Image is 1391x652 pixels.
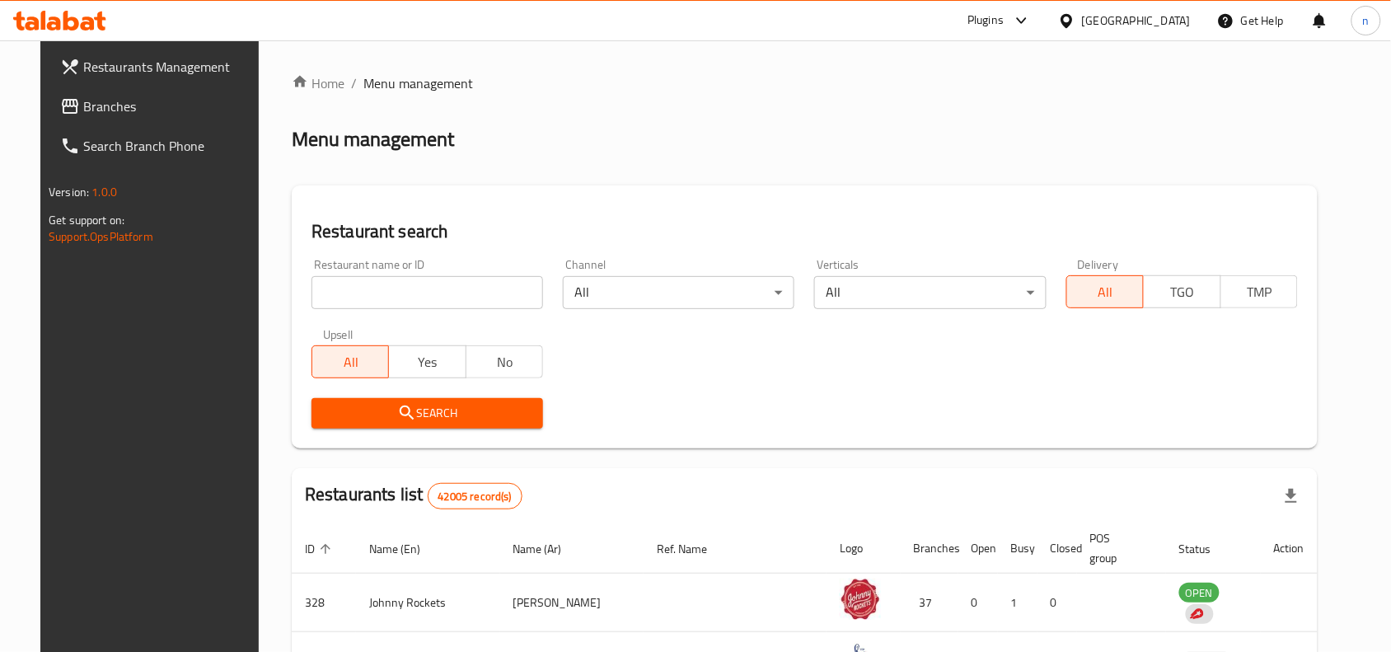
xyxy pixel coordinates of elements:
[500,574,644,632] td: [PERSON_NAME]
[388,345,466,378] button: Yes
[657,539,728,559] span: Ref. Name
[473,350,536,374] span: No
[1220,275,1298,308] button: TMP
[396,350,459,374] span: Yes
[83,96,260,116] span: Branches
[1186,604,1214,624] div: Indicates that the vendor menu management has been moved to DH Catalog service
[466,345,543,378] button: No
[958,574,998,632] td: 0
[1037,523,1077,574] th: Closed
[1082,12,1191,30] div: [GEOGRAPHIC_DATA]
[1272,476,1311,516] div: Export file
[429,489,522,504] span: 42005 record(s)
[351,73,357,93] li: /
[1078,259,1119,270] label: Delivery
[305,482,522,509] h2: Restaurants list
[1228,280,1291,304] span: TMP
[513,539,583,559] span: Name (Ar)
[91,181,117,203] span: 1.0.0
[292,73,344,93] a: Home
[998,523,1037,574] th: Busy
[49,209,124,231] span: Get support on:
[901,574,958,632] td: 37
[998,574,1037,632] td: 1
[1363,12,1370,30] span: n
[369,539,442,559] span: Name (En)
[1179,539,1233,559] span: Status
[292,574,356,632] td: 328
[1261,523,1318,574] th: Action
[1090,528,1146,568] span: POS group
[363,73,473,93] span: Menu management
[814,276,1046,309] div: All
[1150,280,1214,304] span: TGO
[47,126,273,166] a: Search Branch Phone
[83,136,260,156] span: Search Branch Phone
[292,73,1318,93] nav: breadcrumb
[840,579,881,620] img: Johnny Rockets
[325,403,530,424] span: Search
[319,350,382,374] span: All
[311,398,543,429] button: Search
[901,523,958,574] th: Branches
[311,276,543,309] input: Search for restaurant name or ID..
[827,523,901,574] th: Logo
[1189,607,1204,622] img: delivery hero logo
[323,329,354,340] label: Upsell
[356,574,500,632] td: Johnny Rockets
[311,345,389,378] button: All
[47,47,273,87] a: Restaurants Management
[1074,280,1137,304] span: All
[958,523,998,574] th: Open
[1179,584,1220,603] span: OPEN
[47,87,273,126] a: Branches
[305,539,336,559] span: ID
[967,11,1004,30] div: Plugins
[1143,275,1220,308] button: TGO
[49,181,89,203] span: Version:
[1066,275,1144,308] button: All
[1037,574,1077,632] td: 0
[563,276,794,309] div: All
[83,57,260,77] span: Restaurants Management
[292,126,454,152] h2: Menu management
[1179,583,1220,603] div: OPEN
[311,219,1298,244] h2: Restaurant search
[49,226,153,247] a: Support.OpsPlatform
[428,483,522,509] div: Total records count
